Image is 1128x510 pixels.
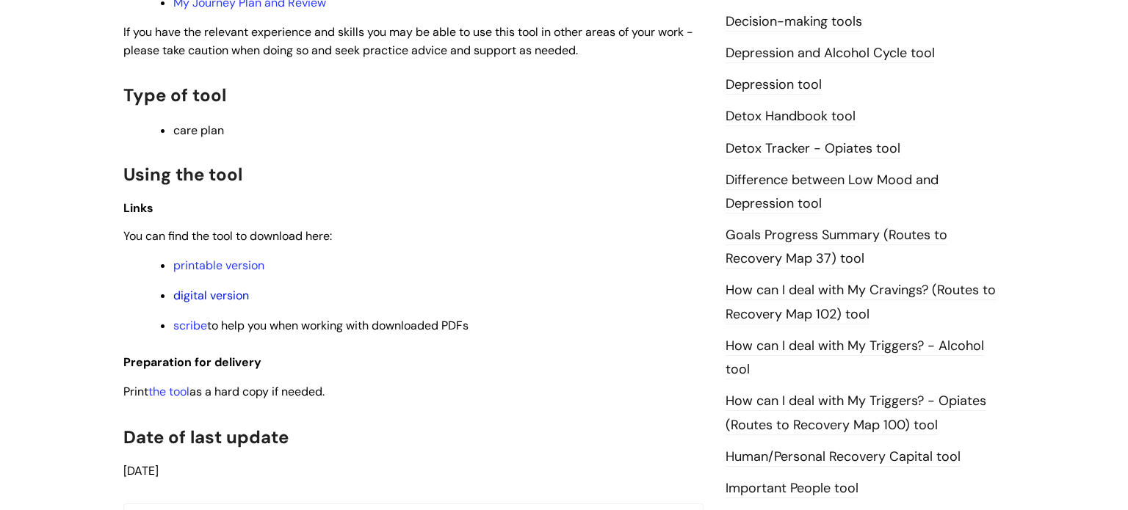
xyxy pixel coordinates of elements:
[726,107,856,126] a: Detox Handbook tool
[123,163,242,186] span: Using the tool
[726,337,984,379] a: How can I deal with My Triggers? - Alcohol tool
[148,384,189,399] a: the tool
[726,139,900,159] a: Detox Tracker - Opiates tool
[123,24,693,58] span: If you have the relevant experience and skills you may be able to use this tool in other areas of...
[173,318,469,333] span: to help you when working with downloaded PDFs
[726,281,996,324] a: How can I deal with My Cravings? (Routes to Recovery Map 102) tool
[123,384,325,399] span: Print as a hard copy if needed.
[726,76,822,95] a: Depression tool
[123,463,159,478] span: [DATE]
[173,123,224,138] span: care plan
[726,226,947,269] a: Goals Progress Summary (Routes to Recovery Map 37) tool
[726,12,862,32] a: Decision-making tools
[726,392,986,434] a: How can I deal with My Triggers? - Opiates (Routes to Recovery Map 100) tool
[726,448,961,467] a: Human/Personal Recovery Capital tool
[726,479,858,498] a: Important People tool
[726,171,939,214] a: Difference between Low Mood and Depression tool
[173,258,264,273] a: printable version
[173,318,207,333] a: scribe
[123,354,261,370] span: Preparation for delivery
[123,228,332,244] span: You can find the tool to download here:
[123,426,289,448] span: Date of last update
[726,44,935,63] a: Depression and Alcohol Cycle tool
[123,84,226,106] span: Type of tool
[173,288,249,303] a: digital version
[123,200,153,216] span: Links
